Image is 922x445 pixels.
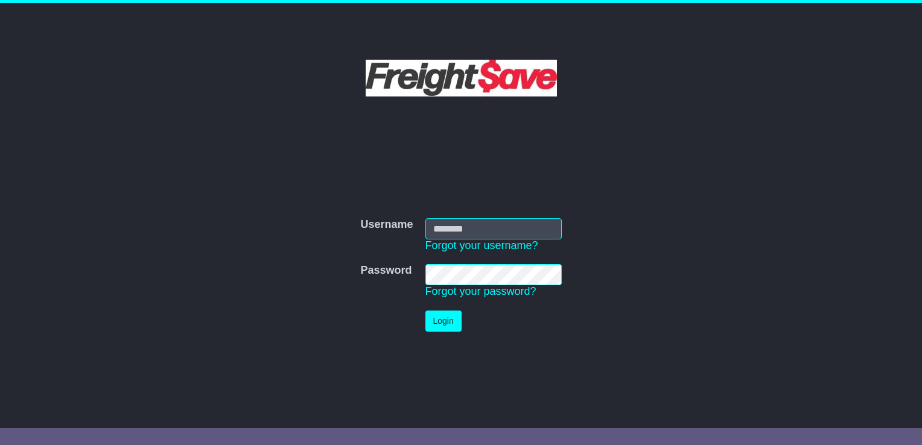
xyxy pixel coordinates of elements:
[366,60,557,96] img: Freight Save
[425,285,536,297] a: Forgot your password?
[360,264,412,277] label: Password
[360,218,413,232] label: Username
[425,239,538,251] a: Forgot your username?
[425,311,462,332] button: Login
